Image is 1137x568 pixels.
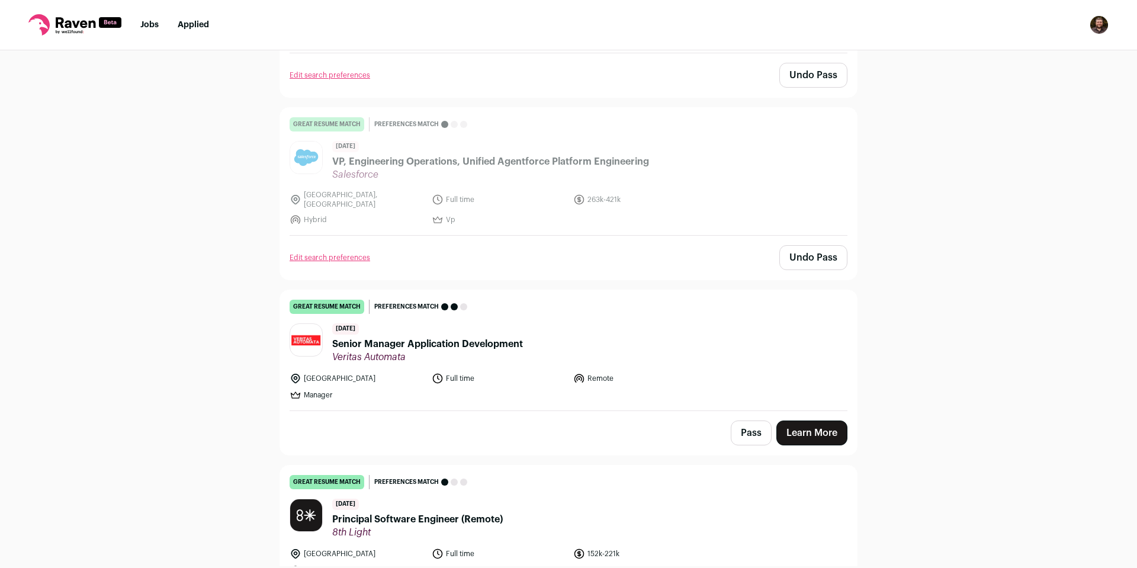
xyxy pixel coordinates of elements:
[280,108,857,235] a: great resume match Preferences match [DATE] VP, Engineering Operations, Unified Agentforce Platfo...
[290,389,425,401] li: Manager
[432,548,567,560] li: Full time
[332,351,523,363] span: Veritas Automata
[332,337,523,351] span: Senior Manager Application Development
[432,214,567,226] li: Vp
[374,118,439,130] span: Preferences match
[290,70,370,80] a: Edit search preferences
[779,63,847,88] button: Undo Pass
[290,333,322,346] img: 59d0be1fd1009ced93fe89f26f86913c3c65f88723b65e3f39c36ee3e9a3ac1f.jpg
[290,475,364,489] div: great resume match
[280,290,857,410] a: great resume match Preferences match [DATE] Senior Manager Application Development Veritas Automa...
[332,141,359,152] span: [DATE]
[290,253,370,262] a: Edit search preferences
[1090,15,1109,34] button: Open dropdown
[776,421,847,445] a: Learn More
[178,21,209,29] a: Applied
[332,169,649,181] span: Salesforce
[290,300,364,314] div: great resume match
[290,548,425,560] li: [GEOGRAPHIC_DATA]
[332,499,359,510] span: [DATE]
[573,548,708,560] li: 152k-221k
[140,21,159,29] a: Jobs
[332,323,359,335] span: [DATE]
[332,155,649,169] span: VP, Engineering Operations, Unified Agentforce Platform Engineering
[290,373,425,384] li: [GEOGRAPHIC_DATA]
[432,373,567,384] li: Full time
[432,190,567,209] li: Full time
[332,512,503,527] span: Principal Software Engineer (Remote)
[374,476,439,488] span: Preferences match
[573,373,708,384] li: Remote
[731,421,772,445] button: Pass
[290,142,322,174] img: a15e16b4a572e6d789ff6890fffe31942b924de32350d3da2095d3676c91ed56.jpg
[573,190,708,209] li: 263k-421k
[332,527,503,538] span: 8th Light
[1090,15,1109,34] img: 3409771-medium_jpg
[290,190,425,209] li: [GEOGRAPHIC_DATA], [GEOGRAPHIC_DATA]
[290,499,322,531] img: 4fe73e4809cff28d7346e0898cd5e4e9ea1ea5ac9d1deed0a36356e0abf6f376.png
[290,117,364,131] div: great resume match
[779,245,847,270] button: Undo Pass
[374,301,439,313] span: Preferences match
[290,214,425,226] li: Hybrid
